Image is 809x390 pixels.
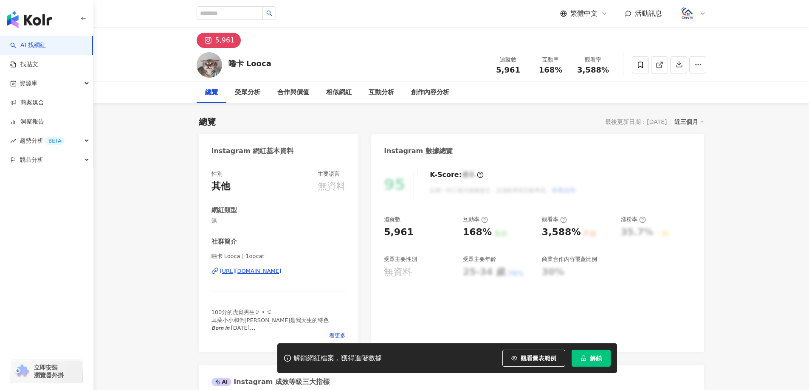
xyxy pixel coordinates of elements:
a: searchAI 找網紅 [10,41,46,50]
a: chrome extension立即安裝 瀏覽器外掛 [11,360,82,383]
div: 主要語言 [318,170,340,178]
button: 解鎖 [572,350,611,367]
div: Instagram 數據總覽 [384,146,453,156]
div: 合作與價值 [277,87,309,98]
div: 受眾主要年齡 [463,255,496,263]
button: 5,961 [197,33,241,48]
div: 互動分析 [369,87,394,98]
div: 網紅類型 [211,206,237,215]
div: 無資料 [318,180,346,193]
div: 追蹤數 [492,56,524,64]
span: 解鎖 [590,355,602,362]
div: 最後更新日期：[DATE] [605,118,667,125]
span: 看更多 [329,332,346,339]
div: 5,961 [215,34,235,46]
span: 競品分析 [20,150,43,169]
button: 觀看圖表範例 [502,350,565,367]
div: Instagram 網紅基本資料 [211,146,294,156]
span: search [266,10,272,16]
div: 漲粉率 [621,216,646,223]
span: 3,588% [577,66,609,74]
span: 168% [539,66,563,74]
div: 社群簡介 [211,237,237,246]
div: 受眾主要性別 [384,255,417,263]
a: 商案媒合 [10,98,44,107]
span: 100分的虎斑男生⚞ • ⚟ 耳朵小小和倒[PERSON_NAME]是我天生的特色 𝘽𝙤𝙧𝙣 𝙞𝙣 [DATE] ⭣終結貓咪過敏看這邊🤧🤚🏻 [211,309,329,339]
div: 解鎖網紅檔案，獲得進階數據 [293,354,382,363]
a: 找貼文 [10,60,38,69]
div: 無資料 [384,266,412,279]
div: 近三個月 [674,116,704,127]
div: 其他 [211,180,230,193]
div: 互動率 [535,56,567,64]
span: lock [581,355,586,361]
div: 總覽 [205,87,218,98]
div: 觀看率 [542,216,567,223]
div: K-Score : [430,170,484,180]
span: 觀看圖表範例 [521,355,556,362]
div: 創作內容分析 [411,87,449,98]
div: 商業合作內容覆蓋比例 [542,255,597,263]
span: 嚕卡 Looca | 1oocat [211,253,346,260]
div: 168% [463,226,492,239]
div: 受眾分析 [235,87,260,98]
div: 觀看率 [577,56,609,64]
div: 相似網紅 [326,87,352,98]
div: 嚕卡 Looca [228,58,271,69]
span: 資源庫 [20,74,37,93]
div: [URL][DOMAIN_NAME] [220,267,282,275]
div: 互動率 [463,216,488,223]
span: 繁體中文 [570,9,598,18]
a: [URL][DOMAIN_NAME] [211,267,346,275]
div: BETA [45,137,65,145]
div: 5,961 [384,226,414,239]
div: 性別 [211,170,223,178]
a: 洞察報告 [10,118,44,126]
span: 趨勢分析 [20,131,65,150]
div: AI [211,378,232,386]
img: KOL Avatar [197,52,222,78]
div: 追蹤數 [384,216,400,223]
img: logo.png [679,6,696,22]
img: chrome extension [14,365,30,378]
span: 5,961 [496,65,520,74]
div: Instagram 成效等級三大指標 [211,377,330,387]
span: 活動訊息 [635,9,662,17]
span: 無 [211,217,346,224]
img: logo [7,11,52,28]
span: rise [10,138,16,144]
div: 3,588% [542,226,581,239]
span: 立即安裝 瀏覽器外掛 [34,364,64,379]
div: 總覽 [199,116,216,128]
